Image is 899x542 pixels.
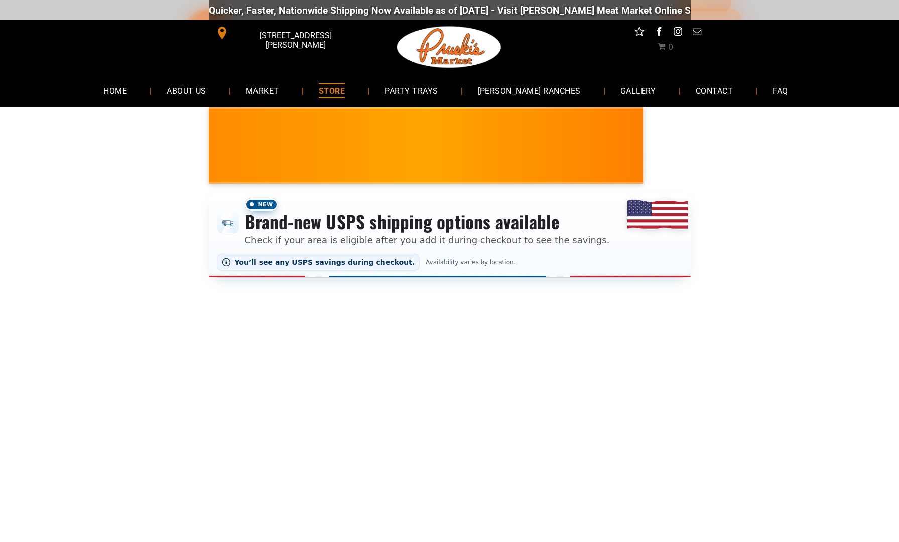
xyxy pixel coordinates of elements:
a: facebook [652,25,665,41]
span: [PERSON_NAME] MARKET [630,153,827,169]
a: FAQ [757,77,803,104]
a: email [690,25,703,41]
a: CONTACT [681,77,748,104]
div: Shipping options announcement [209,192,691,277]
span: New [245,198,278,211]
a: GALLERY [605,77,671,104]
a: MARKET [231,77,294,104]
a: Social network [633,25,646,41]
img: Pruski-s+Market+HQ+Logo2-1920w.png [395,20,503,74]
a: PARTY TRAYS [369,77,453,104]
a: [PERSON_NAME] RANCHES [463,77,596,104]
span: Availability varies by location. [424,259,518,266]
div: Quicker, Faster, Nationwide Shipping Now Available as of [DATE] - Visit [PERSON_NAME] Meat Market... [199,5,807,16]
a: STORE [304,77,360,104]
a: ABOUT US [152,77,221,104]
span: You’ll see any USPS savings during checkout. [235,258,415,266]
h3: Brand-new USPS shipping options available [245,211,610,233]
a: [STREET_ADDRESS][PERSON_NAME] [209,25,362,41]
p: Check if your area is eligible after you add it during checkout to see the savings. [245,233,610,247]
a: HOME [88,77,142,104]
a: instagram [671,25,684,41]
span: [STREET_ADDRESS][PERSON_NAME] [230,26,360,55]
span: 0 [668,42,673,52]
